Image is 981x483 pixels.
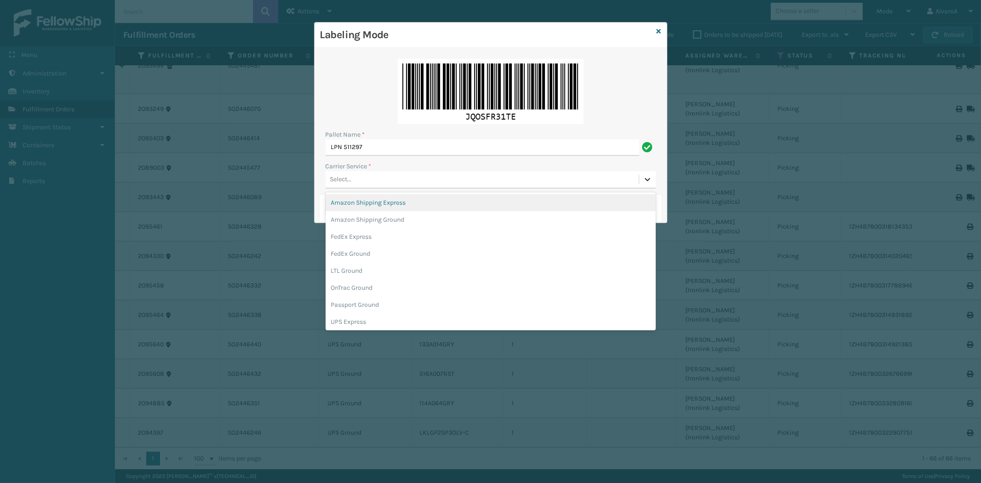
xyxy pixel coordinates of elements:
div: LTL Ground [326,262,656,279]
label: Pallet Name [326,130,365,139]
div: FedEx Express [326,228,656,245]
div: FedEx Ground [326,245,656,262]
div: Passport Ground [326,296,656,313]
div: OnTrac Ground [326,279,656,296]
div: Amazon Shipping Express [326,194,656,211]
label: Carrier Service [326,161,372,171]
img: 9pQD6fAAAABklEQVQDAGHTz4Fs6ghWAAAAAElFTkSuQmCC [398,59,584,124]
div: UPS Express [326,313,656,330]
div: Amazon Shipping Ground [326,211,656,228]
h3: Labeling Mode [320,28,653,42]
div: Select... [330,175,352,184]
